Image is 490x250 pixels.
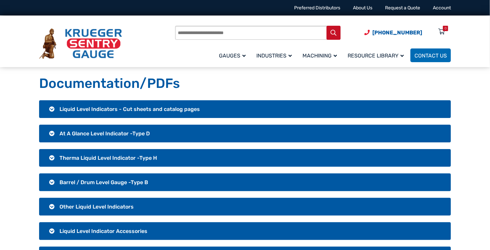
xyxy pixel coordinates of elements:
span: Liquid Level Indicator Accessories [59,228,147,234]
img: Krueger Sentry Gauge [39,28,122,59]
a: Phone Number (920) 434-8860 [364,28,422,37]
a: Industries [252,47,298,63]
a: Gauges [215,47,252,63]
span: Machining [302,52,337,59]
span: Industries [256,52,292,59]
a: Request a Quote [385,5,420,11]
span: Other Liquid Level Indicators [59,204,134,210]
a: Contact Us [410,48,451,62]
a: Account [433,5,451,11]
span: [PHONE_NUMBER] [372,29,422,36]
span: Gauges [219,52,246,59]
a: About Us [353,5,372,11]
span: At A Glance Level Indicator -Type D [59,130,150,137]
a: Preferred Distributors [294,5,340,11]
span: Resource Library [348,52,404,59]
span: Liquid Level Indicators - Cut sheets and catalog pages [59,106,200,112]
a: Resource Library [344,47,410,63]
span: Barrel / Drum Level Gauge -Type B [59,179,148,185]
div: 0 [445,26,447,31]
span: Therma Liquid Level Indicator -Type H [59,155,157,161]
span: Contact Us [414,52,447,59]
h1: Documentation/PDFs [39,75,451,92]
a: Machining [298,47,344,63]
